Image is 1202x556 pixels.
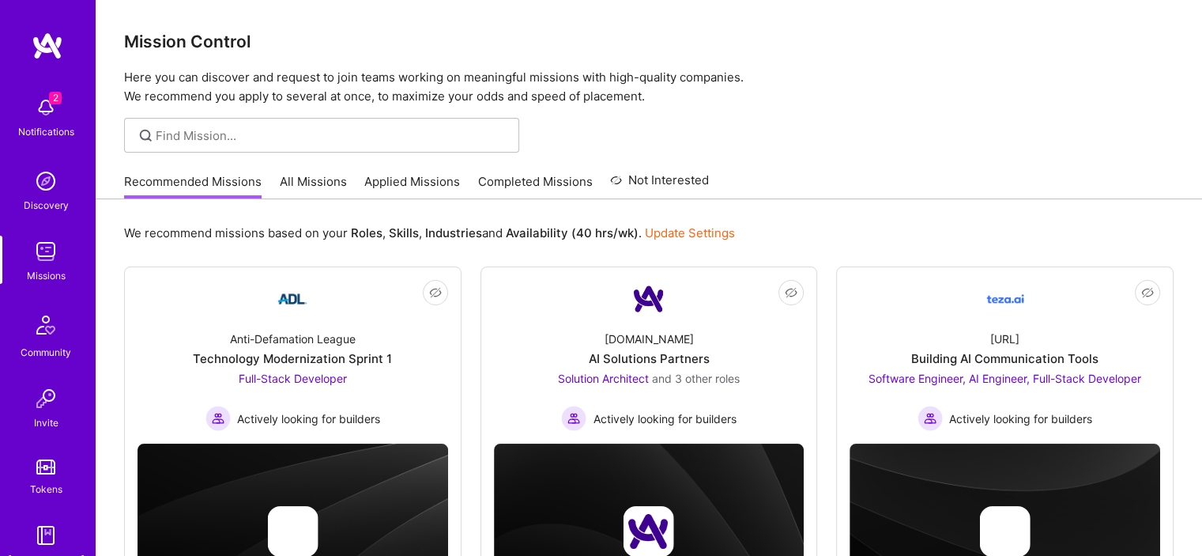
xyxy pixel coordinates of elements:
[193,350,392,367] div: Technology Modernization Sprint 1
[351,225,382,240] b: Roles
[205,406,231,431] img: Actively looking for builders
[36,460,55,475] img: tokens
[124,68,1174,106] p: Here you can discover and request to join teams working on meaningful missions with high-quality ...
[27,306,65,344] img: Community
[604,331,693,347] div: [DOMAIN_NAME]
[280,173,347,199] a: All Missions
[27,267,66,284] div: Missions
[478,173,593,199] a: Completed Missions
[237,410,380,427] span: Actively looking for builders
[593,410,736,427] span: Actively looking for builders
[156,127,507,144] input: Find Mission...
[364,173,460,199] a: Applied Missions
[425,225,482,240] b: Industries
[561,406,586,431] img: Actively looking for builders
[1141,286,1154,299] i: icon EyeClosed
[990,331,1019,347] div: [URL]
[138,280,448,431] a: Company LogoAnti-Defamation LeagueTechnology Modernization Sprint 1Full-Stack Developer Actively ...
[645,225,735,240] a: Update Settings
[30,481,62,497] div: Tokens
[630,280,668,318] img: Company Logo
[389,225,419,240] b: Skills
[429,286,442,299] i: icon EyeClosed
[18,123,74,140] div: Notifications
[230,331,356,347] div: Anti-Defamation League
[918,406,943,431] img: Actively looking for builders
[30,383,62,414] img: Invite
[949,410,1092,427] span: Actively looking for builders
[32,32,63,60] img: logo
[49,92,62,104] span: 2
[124,173,262,199] a: Recommended Missions
[494,280,804,431] a: Company Logo[DOMAIN_NAME]AI Solutions PartnersSolution Architect and 3 other rolesActively lookin...
[273,280,311,318] img: Company Logo
[21,344,71,361] div: Community
[239,372,347,385] span: Full-Stack Developer
[911,350,1098,367] div: Building AI Communication Tools
[24,197,69,214] div: Discovery
[137,127,155,145] i: icon SearchGrey
[30,165,62,197] img: discovery
[869,372,1141,385] span: Software Engineer, AI Engineer, Full-Stack Developer
[986,280,1024,318] img: Company Logo
[30,520,62,551] img: guide book
[850,280,1160,431] a: Company Logo[URL]Building AI Communication ToolsSoftware Engineer, AI Engineer, Full-Stack Develo...
[652,372,740,385] span: and 3 other roles
[30,92,62,123] img: bell
[34,414,58,431] div: Invite
[124,225,735,241] p: We recommend missions based on your , , and .
[506,225,639,240] b: Availability (40 hrs/wk)
[558,372,649,385] span: Solution Architect
[124,32,1174,51] h3: Mission Control
[588,350,709,367] div: AI Solutions Partners
[610,171,709,199] a: Not Interested
[785,286,797,299] i: icon EyeClosed
[30,236,62,267] img: teamwork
